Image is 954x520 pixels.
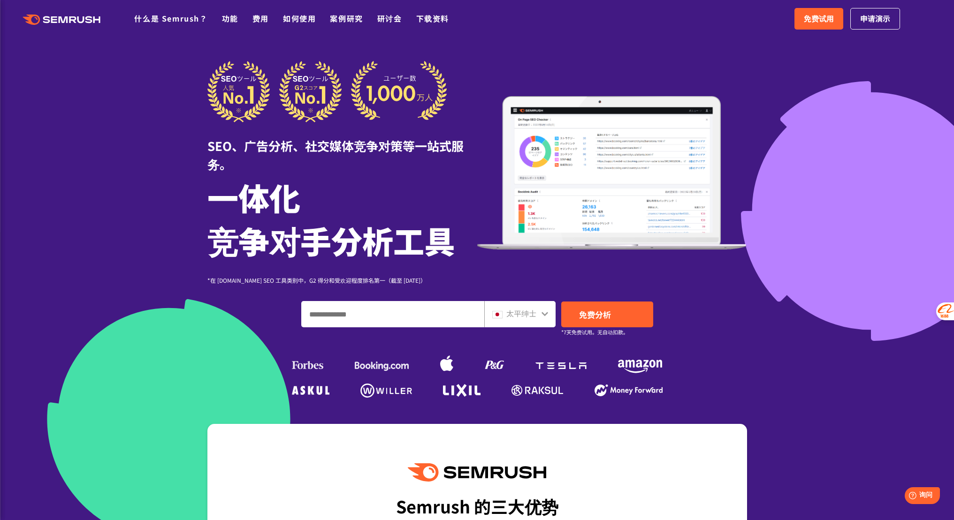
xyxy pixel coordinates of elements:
[416,13,449,24] a: 下载资料
[561,301,653,327] a: 免费分析
[207,137,464,173] font: SEO、广告分析、社交媒体竞争对策等一站式服务。
[561,328,628,336] font: *7天免费试用。无自动扣款。
[330,13,363,24] a: 案例研究
[134,13,207,24] a: 什么是 Semrush？
[222,13,238,24] a: 功能
[579,309,611,320] font: 免费分析
[850,8,900,30] a: 申请演示
[860,13,890,24] font: 申请演示
[408,463,546,482] img: Semrush
[870,483,944,510] iframe: 帮助小部件启动器
[396,494,558,518] font: Semrush 的三大优势
[302,301,484,327] input: 输入域名、关键字或 URL
[207,218,455,263] font: 竞争对手分析工具
[804,13,834,24] font: 免费试用
[252,13,269,24] a: 费用
[283,13,316,24] a: 如何使用
[207,174,300,219] font: 一体化
[794,8,843,30] a: 免费试用
[207,276,426,284] font: *在 [DOMAIN_NAME] SEO 工具类别中，G2 得分和受欢迎程度排名第一（截至 [DATE]）
[377,13,402,24] a: 研讨会
[506,308,536,319] font: 太平绅士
